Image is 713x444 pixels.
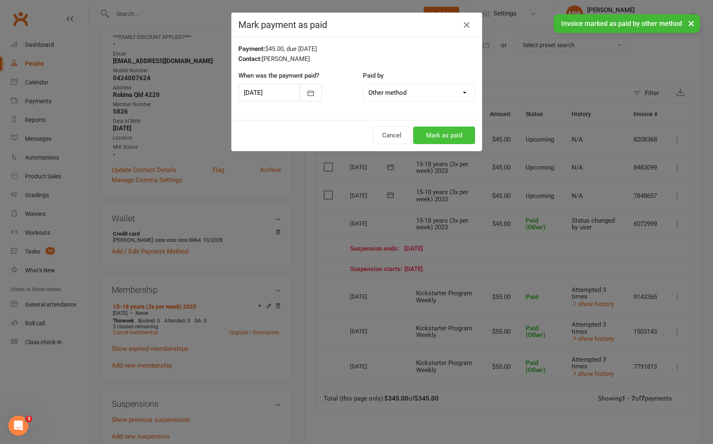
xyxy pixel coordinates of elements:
label: When was the payment paid? [238,71,319,81]
button: Cancel [373,127,411,144]
div: Invoice marked as paid by other method [554,14,700,33]
button: × [684,14,699,32]
strong: Payment: [238,45,265,53]
label: Paid by [363,71,383,81]
div: $45.00, due [DATE] [238,44,475,54]
strong: Contact: [238,55,262,63]
button: Mark as paid [413,127,475,144]
div: [PERSON_NAME] [238,54,475,64]
iframe: Intercom live chat [8,416,28,436]
span: 3 [26,416,32,422]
